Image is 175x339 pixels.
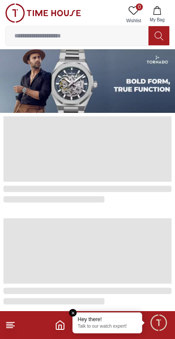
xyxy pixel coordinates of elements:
[78,316,137,323] div: Hey there!
[123,3,145,26] a: 0Wishlist
[78,324,137,330] p: Talk to our watch expert!
[136,3,143,10] span: 0
[145,3,170,26] button: My Bag
[5,3,81,23] img: ...
[149,313,168,332] div: Chat Widget
[69,309,77,317] em: Close tooltip
[146,17,168,23] span: My Bag
[55,320,65,330] a: Home
[123,17,145,24] span: Wishlist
